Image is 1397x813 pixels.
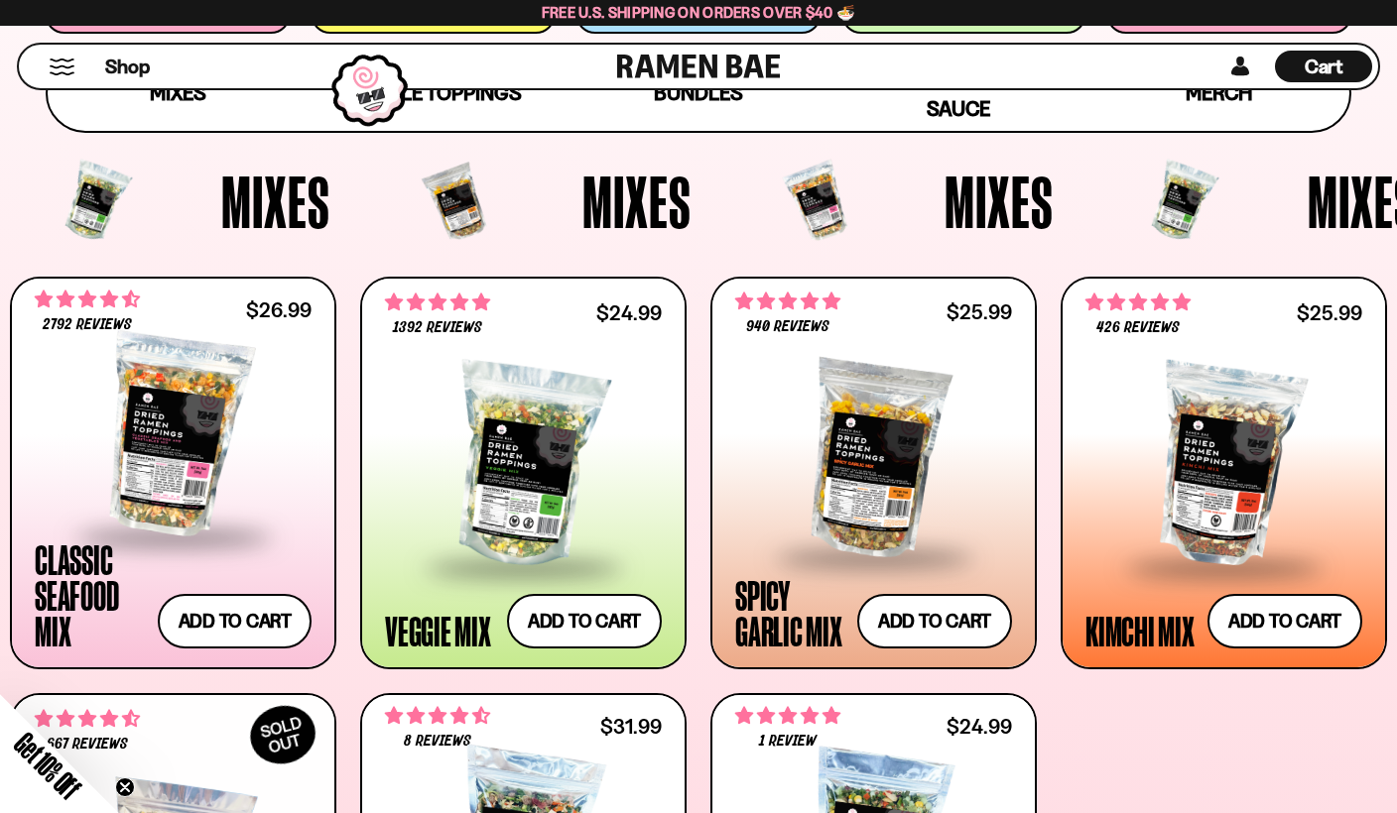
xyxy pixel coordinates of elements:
[1305,55,1343,78] span: Cart
[221,165,330,238] span: Mixes
[240,694,325,773] div: SOLD OUT
[735,289,840,314] span: 4.75 stars
[947,302,1012,321] div: $25.99
[1275,45,1372,88] a: Cart
[735,703,840,729] span: 5.00 stars
[43,317,132,333] span: 2792 reviews
[582,165,692,238] span: Mixes
[1061,277,1387,669] a: 4.76 stars 426 reviews $25.99 Kimchi Mix Add to cart
[945,165,1054,238] span: Mixes
[10,277,336,669] a: 4.68 stars 2792 reviews $26.99 Classic Seafood Mix Add to cart
[1085,290,1191,315] span: 4.76 stars
[385,613,491,648] div: Veggie Mix
[105,51,150,82] a: Shop
[1085,613,1195,648] div: Kimchi Mix
[857,594,1012,648] button: Add to cart
[393,320,482,336] span: 1392 reviews
[385,290,490,315] span: 4.76 stars
[1096,320,1180,336] span: 426 reviews
[746,319,829,335] span: 940 reviews
[1297,303,1362,322] div: $25.99
[596,303,662,322] div: $24.99
[404,734,471,750] span: 8 reviews
[35,287,140,312] span: 4.68 stars
[710,277,1037,669] a: 4.75 stars 940 reviews $25.99 Spicy Garlic Mix Add to cart
[507,594,662,648] button: Add to cart
[9,727,86,804] span: Get 10% Off
[35,541,148,648] div: Classic Seafood Mix
[385,703,490,729] span: 4.62 stars
[542,3,856,22] span: Free U.S. Shipping on Orders over $40 🍜
[735,577,847,648] div: Spicy Garlic Mix
[49,58,75,75] button: Mobile Menu Trigger
[115,777,135,797] button: Close teaser
[1207,594,1362,648] button: Add to cart
[360,277,687,669] a: 4.76 stars 1392 reviews $24.99 Veggie Mix Add to cart
[105,54,150,80] span: Shop
[246,300,312,319] div: $26.99
[759,734,817,750] span: 1 review
[600,717,662,736] div: $31.99
[947,717,1012,736] div: $24.99
[158,594,312,648] button: Add to cart
[880,65,1038,121] span: Seasoning and Sauce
